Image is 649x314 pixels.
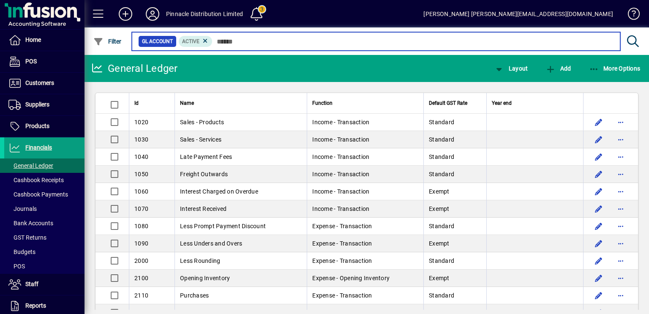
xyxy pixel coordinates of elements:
[180,257,220,264] span: Less Rounding
[4,51,85,72] a: POS
[492,98,512,108] span: Year end
[429,205,450,212] span: Exempt
[4,245,85,259] a: Budgets
[423,7,613,21] div: [PERSON_NAME] [PERSON_NAME][EMAIL_ADDRESS][DOMAIN_NAME]
[91,34,124,49] button: Filter
[4,259,85,273] a: POS
[180,119,224,126] span: Sales - Products
[4,187,85,202] a: Cashbook Payments
[8,162,53,169] span: General Ledger
[592,133,605,146] button: Edit
[91,62,178,75] div: General Ledger
[112,6,139,22] button: Add
[614,115,627,129] button: More options
[492,61,530,76] button: Layout
[182,38,199,44] span: Active
[4,230,85,245] a: GST Returns
[134,292,148,299] span: 2110
[25,36,41,43] span: Home
[485,61,537,76] app-page-header-button: View chart layout
[622,2,638,29] a: Knowledge Base
[614,133,627,146] button: More options
[312,240,372,247] span: Expense - Transaction
[592,254,605,268] button: Edit
[180,275,230,281] span: Opening Inventory
[25,101,49,108] span: Suppliers
[592,219,605,233] button: Edit
[312,205,369,212] span: Income - Transaction
[589,65,641,72] span: More Options
[8,205,37,212] span: Journals
[25,79,54,86] span: Customers
[180,205,226,212] span: Interest Received
[4,173,85,187] a: Cashbook Receipts
[134,223,148,229] span: 1080
[592,237,605,250] button: Edit
[134,240,148,247] span: 1090
[4,158,85,173] a: General Ledger
[592,167,605,181] button: Edit
[429,292,454,299] span: Standard
[614,185,627,198] button: More options
[25,281,38,287] span: Staff
[312,153,369,160] span: Income - Transaction
[134,171,148,177] span: 1050
[180,98,194,108] span: Name
[134,119,148,126] span: 1020
[180,153,232,160] span: Late Payment Fees
[592,202,605,216] button: Edit
[592,271,605,285] button: Edit
[4,94,85,115] a: Suppliers
[134,153,148,160] span: 1040
[180,98,302,108] div: Name
[134,205,148,212] span: 1070
[8,191,68,198] span: Cashbook Payments
[4,216,85,230] a: Bank Accounts
[543,61,573,76] button: Add
[312,223,372,229] span: Expense - Transaction
[180,292,209,299] span: Purchases
[614,254,627,268] button: More options
[8,234,46,241] span: GST Returns
[179,36,213,47] mat-chip: Activation Status: Active
[429,257,454,264] span: Standard
[8,220,53,227] span: Bank Accounts
[592,289,605,302] button: Edit
[614,289,627,302] button: More options
[312,275,390,281] span: Expense - Opening Inventory
[4,73,85,94] a: Customers
[587,61,643,76] button: More Options
[312,188,369,195] span: Income - Transaction
[312,292,372,299] span: Expense - Transaction
[180,171,228,177] span: Freight Outwards
[312,119,369,126] span: Income - Transaction
[134,257,148,264] span: 2000
[134,98,139,108] span: Id
[545,65,571,72] span: Add
[4,116,85,137] a: Products
[429,275,450,281] span: Exempt
[180,136,221,143] span: Sales - Services
[592,185,605,198] button: Edit
[592,150,605,164] button: Edit
[25,123,49,129] span: Products
[180,188,258,195] span: Interest Charged on Overdue
[4,30,85,51] a: Home
[614,271,627,285] button: More options
[25,144,52,151] span: Financials
[429,136,454,143] span: Standard
[134,98,169,108] div: Id
[8,248,35,255] span: Budgets
[4,274,85,295] a: Staff
[134,188,148,195] span: 1060
[614,150,627,164] button: More options
[429,223,454,229] span: Standard
[8,177,64,183] span: Cashbook Receipts
[429,153,454,160] span: Standard
[614,219,627,233] button: More options
[614,167,627,181] button: More options
[180,240,242,247] span: Less Unders and Overs
[429,119,454,126] span: Standard
[93,38,122,45] span: Filter
[180,223,266,229] span: Less Prompt Payment Discount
